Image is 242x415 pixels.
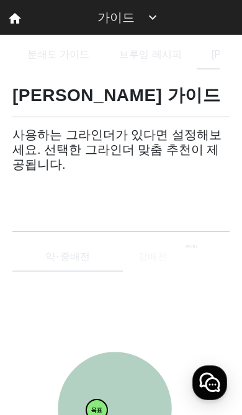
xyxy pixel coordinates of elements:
a: 설정 [160,312,238,343]
span: 분쇄도 가이드 [27,50,89,60]
span: 대화 [114,331,128,341]
a: 홈 [4,312,82,343]
mat-icon: expand_more [135,10,166,25]
a: 대화 [82,312,160,343]
h1: [PERSON_NAME] 가이드 [12,84,230,107]
span: 브루잉 레시피 [119,50,181,60]
h3: 사용하는 그라인더가 있다면 설정해보세요. 선택한 그라인더 맞춤 추천이 제공됩니다. [12,127,230,172]
tspan: 목표 [91,407,102,414]
span: 홈 [39,331,47,341]
span: 약⋅중배전 [45,252,90,262]
span: 설정 [192,331,207,341]
mat-label: 내가 사용하는 그라인더 [22,184,127,194]
h3: 가이드 [97,10,135,25]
